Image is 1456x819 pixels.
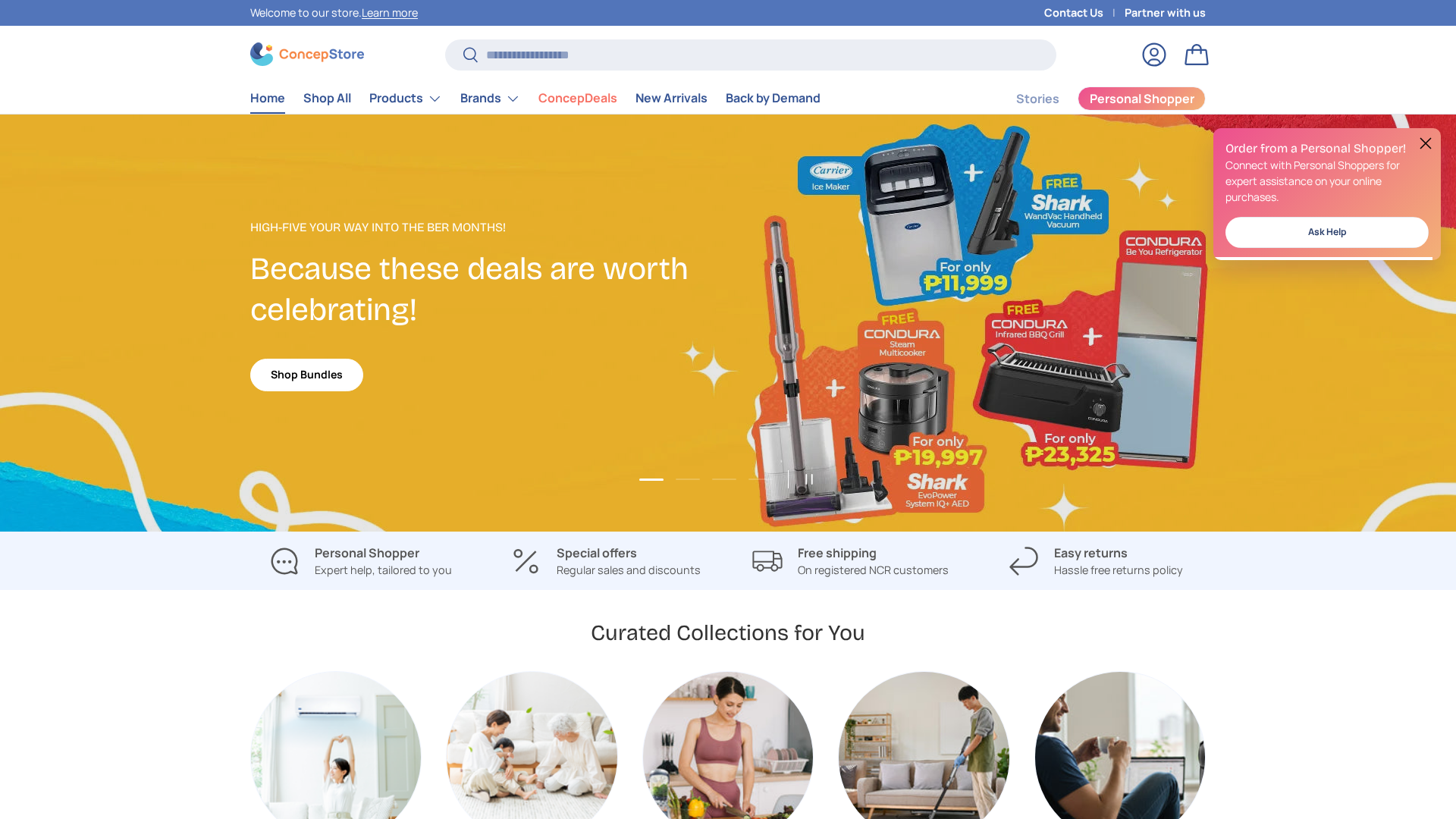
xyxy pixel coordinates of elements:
a: Ask Help [1225,217,1429,248]
h2: Curated Collections for You [591,619,865,647]
a: Personal Shopper [1078,86,1206,111]
a: New Arrivals [635,83,708,113]
img: ConcepStore [250,42,364,66]
a: Home [250,83,285,113]
a: Stories [1016,84,1059,114]
h2: Order from a Personal Shopper! [1225,140,1429,157]
p: Welcome to our store. [250,5,418,21]
a: Products [369,83,442,114]
p: High-Five Your Way Into the Ber Months! [250,218,728,237]
strong: Easy returns [1054,544,1128,561]
a: Easy returns Hassle free returns policy [985,544,1206,579]
summary: Products [360,83,451,114]
a: Learn more [362,5,418,20]
strong: Free shipping [798,544,877,561]
a: Shop Bundles [250,359,363,391]
a: ConcepDeals [538,83,617,113]
p: Regular sales and discounts [557,562,701,579]
nav: Primary [250,83,821,114]
a: Contact Us [1044,5,1125,21]
strong: Personal Shopper [315,544,419,561]
strong: Special offers [557,544,637,561]
a: Partner with us [1125,5,1206,21]
nav: Secondary [980,83,1206,114]
summary: Brands [451,83,529,114]
a: Personal Shopper Expert help, tailored to you [250,544,471,579]
p: Connect with Personal Shoppers for expert assistance on your online purchases. [1225,157,1429,205]
a: Back by Demand [726,83,821,113]
p: On registered NCR customers [798,562,949,579]
p: Hassle free returns policy [1054,562,1183,579]
a: Shop All [303,83,351,113]
a: Brands [460,83,520,114]
p: Expert help, tailored to you [315,562,452,579]
span: Personal Shopper [1090,93,1194,105]
a: Special offers Regular sales and discounts [495,544,716,579]
h2: Because these deals are worth celebrating! [250,249,728,331]
a: Free shipping On registered NCR customers [740,544,961,579]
